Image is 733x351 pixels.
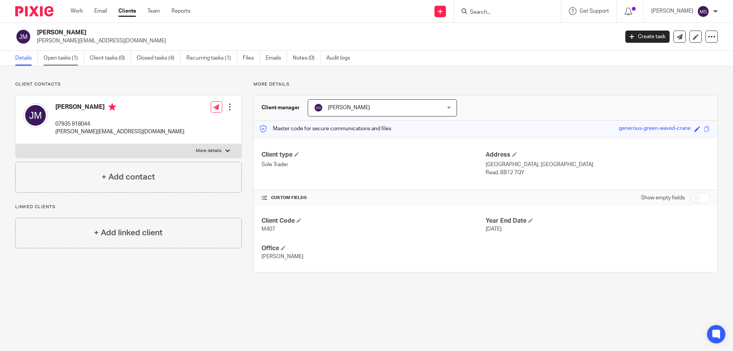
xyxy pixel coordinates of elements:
[293,51,321,66] a: Notes (0)
[15,204,242,210] p: Linked clients
[262,244,486,252] h4: Office
[94,7,107,15] a: Email
[314,103,323,112] img: svg%3E
[147,7,160,15] a: Team
[486,169,710,176] p: Read, BB12 7QY
[486,161,710,168] p: [GEOGRAPHIC_DATA], [GEOGRAPHIC_DATA]
[102,171,155,183] h4: + Add contact
[55,103,184,113] h4: [PERSON_NAME]
[71,7,83,15] a: Work
[262,161,486,168] p: Sole Trader
[108,103,116,111] i: Primary
[15,51,38,66] a: Details
[697,5,709,18] img: svg%3E
[90,51,131,66] a: Client tasks (0)
[15,29,31,45] img: svg%3E
[619,125,691,133] div: generous-green-waved-crane
[580,8,609,14] span: Get Support
[641,194,685,202] label: Show empty fields
[262,254,304,259] span: [PERSON_NAME]
[23,103,48,128] img: svg%3E
[262,217,486,225] h4: Client Code
[44,51,84,66] a: Open tasks (1)
[266,51,287,66] a: Emails
[486,151,710,159] h4: Address
[262,226,275,232] span: M407
[55,128,184,136] p: [PERSON_NAME][EMAIL_ADDRESS][DOMAIN_NAME]
[196,148,221,154] p: More details
[186,51,237,66] a: Recurring tasks (1)
[171,7,191,15] a: Reports
[137,51,181,66] a: Closed tasks (4)
[15,81,242,87] p: Client contacts
[625,31,670,43] a: Create task
[37,29,499,37] h2: [PERSON_NAME]
[55,120,184,128] p: 07935 918044
[243,51,260,66] a: Files
[262,151,486,159] h4: Client type
[118,7,136,15] a: Clients
[328,105,370,110] span: [PERSON_NAME]
[469,9,538,16] input: Search
[262,104,300,112] h3: Client manager
[260,125,391,133] p: Master code for secure communications and files
[486,217,710,225] h4: Year End Date
[262,195,486,201] h4: CUSTOM FIELDS
[253,81,718,87] p: More details
[326,51,356,66] a: Audit logs
[651,7,693,15] p: [PERSON_NAME]
[15,6,53,16] img: Pixie
[486,226,502,232] span: [DATE]
[37,37,614,45] p: [PERSON_NAME][EMAIL_ADDRESS][DOMAIN_NAME]
[94,227,163,239] h4: + Add linked client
